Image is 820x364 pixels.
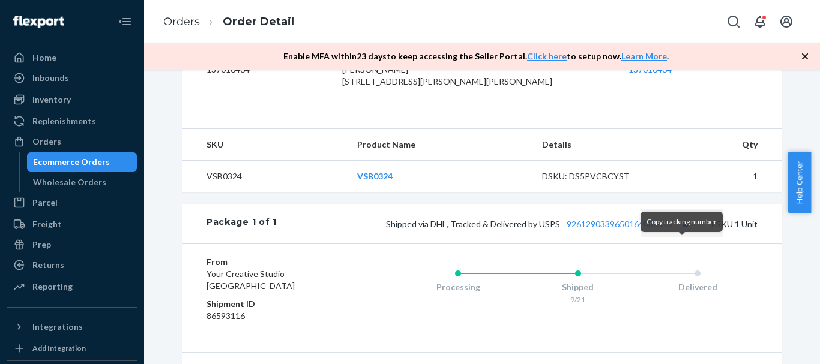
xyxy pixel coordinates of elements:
div: Freight [32,218,62,230]
button: Open account menu [774,10,798,34]
a: Inventory [7,90,137,109]
div: Delivered [638,281,758,293]
span: Shipped via DHL, Tracked & Delivered by USPS [386,219,693,229]
button: Open Search Box [722,10,746,34]
a: Click here [527,51,567,61]
a: Prep [7,235,137,254]
a: Returns [7,255,137,275]
div: Wholesale Orders [33,176,106,188]
a: Orders [163,15,200,28]
span: Copy tracking number [647,217,717,226]
div: Orders [32,136,61,148]
a: Reporting [7,277,137,296]
th: Details [532,129,665,161]
td: 1 [664,161,782,192]
a: Parcel [7,193,137,212]
div: Package 1 of 1 [207,216,277,231]
button: Integrations [7,317,137,336]
a: Inbounds [7,68,137,88]
a: VSB0324 [357,171,393,181]
a: Learn More [621,51,667,61]
a: 9261290339650164880473 [567,219,672,229]
div: Shipped [518,281,638,293]
span: Your Creative Studio [GEOGRAPHIC_DATA] [207,269,295,291]
div: Replenishments [32,115,96,127]
a: Freight [7,215,137,234]
dt: From [207,256,350,268]
dt: Shipment ID [207,298,350,310]
div: Reporting [32,281,73,293]
button: Close Navigation [113,10,137,34]
div: Processing [398,281,518,293]
ol: breadcrumbs [154,4,304,40]
dd: 137016464 [207,64,323,76]
a: Replenishments [7,112,137,131]
div: Parcel [32,197,58,209]
button: Open notifications [748,10,772,34]
div: Ecommerce Orders [33,156,110,168]
div: Prep [32,239,51,251]
a: Ecommerce Orders [27,152,137,172]
div: Returns [32,259,64,271]
div: 9/21 [518,294,638,305]
div: Add Integration [32,343,86,353]
dd: 86593116 [207,310,350,322]
div: Inbounds [32,72,69,84]
a: Order Detail [223,15,294,28]
a: Home [7,48,137,67]
img: Flexport logo [13,16,64,28]
p: Enable MFA within 23 days to keep accessing the Seller Portal. to setup now. . [283,50,669,62]
div: Home [32,52,56,64]
td: VSB0324 [182,161,348,192]
div: Integrations [32,321,83,333]
button: Help Center [788,152,811,213]
a: Wholesale Orders [27,173,137,192]
a: Add Integration [7,341,137,356]
div: 1 SKU 1 Unit [277,216,758,231]
th: SKU [182,129,348,161]
th: Qty [664,129,782,161]
th: Product Name [348,129,532,161]
a: Orders [7,132,137,151]
div: DSKU: DS5PVCBCYST [542,170,655,182]
div: Inventory [32,94,71,106]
